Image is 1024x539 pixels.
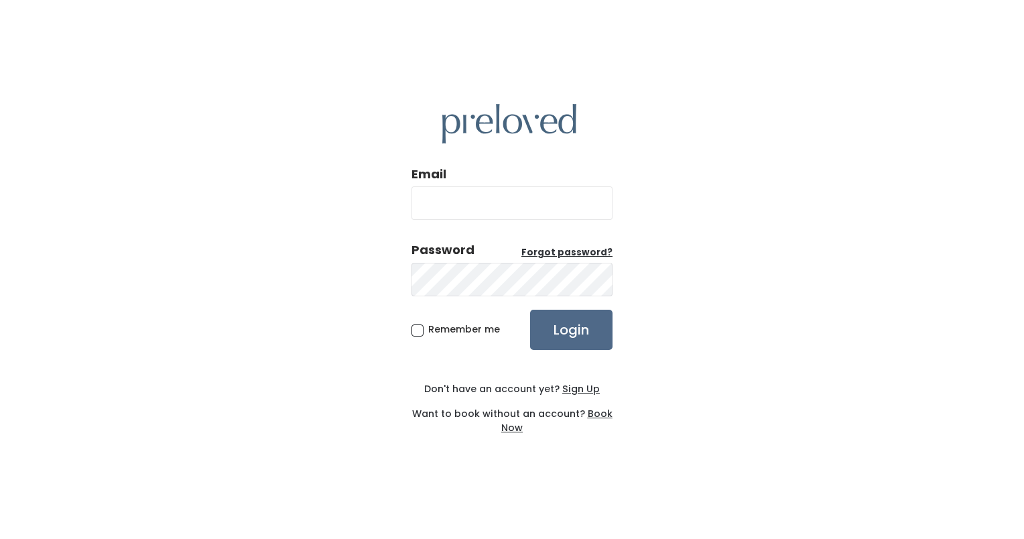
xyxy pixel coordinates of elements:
[411,382,613,396] div: Don't have an account yet?
[411,166,446,183] label: Email
[501,407,613,434] a: Book Now
[521,246,613,259] a: Forgot password?
[428,322,500,336] span: Remember me
[411,241,474,259] div: Password
[442,104,576,143] img: preloved logo
[560,382,600,396] a: Sign Up
[411,396,613,435] div: Want to book without an account?
[562,382,600,396] u: Sign Up
[530,310,613,350] input: Login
